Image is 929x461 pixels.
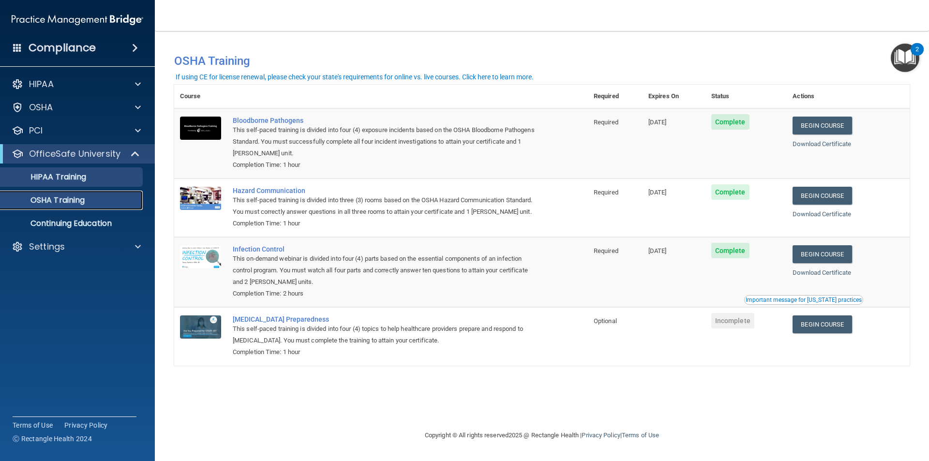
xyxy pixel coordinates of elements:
span: Complete [711,114,749,130]
a: Download Certificate [793,210,851,218]
a: Begin Course [793,315,852,333]
div: This self-paced training is divided into four (4) topics to help healthcare providers prepare and... [233,323,539,346]
span: [DATE] [648,119,667,126]
p: OSHA Training [6,195,85,205]
th: Expires On [643,85,705,108]
a: Begin Course [793,187,852,205]
a: OfficeSafe University [12,148,140,160]
div: This self-paced training is divided into four (4) exposure incidents based on the OSHA Bloodborne... [233,124,539,159]
a: Terms of Use [13,420,53,430]
a: HIPAA [12,78,141,90]
button: Open Resource Center, 2 new notifications [891,44,919,72]
a: Privacy Policy [64,420,108,430]
a: Download Certificate [793,269,851,276]
th: Required [588,85,643,108]
span: Required [594,189,618,196]
a: Infection Control [233,245,539,253]
div: Completion Time: 1 hour [233,346,539,358]
p: HIPAA Training [6,172,86,182]
a: Begin Course [793,245,852,263]
a: Download Certificate [793,140,851,148]
a: Begin Course [793,117,852,134]
p: PCI [29,125,43,136]
th: Course [174,85,227,108]
button: If using CE for license renewal, please check your state's requirements for online vs. live cours... [174,72,535,82]
div: Completion Time: 1 hour [233,159,539,171]
th: Status [705,85,787,108]
span: Complete [711,184,749,200]
span: Required [594,119,618,126]
a: OSHA [12,102,141,113]
th: Actions [787,85,910,108]
span: [DATE] [648,189,667,196]
div: This self-paced training is divided into three (3) rooms based on the OSHA Hazard Communication S... [233,194,539,218]
span: Required [594,247,618,254]
div: Important message for [US_STATE] practices [746,297,862,303]
p: OSHA [29,102,53,113]
a: Terms of Use [622,431,659,439]
h4: OSHA Training [174,54,910,68]
div: Completion Time: 1 hour [233,218,539,229]
a: Bloodborne Pathogens [233,117,539,124]
a: Hazard Communication [233,187,539,194]
div: If using CE for license renewal, please check your state's requirements for online vs. live cours... [176,74,534,80]
div: Copyright © All rights reserved 2025 @ Rectangle Health | | [365,420,719,451]
span: [DATE] [648,247,667,254]
img: PMB logo [12,10,143,30]
a: PCI [12,125,141,136]
span: Incomplete [711,313,754,328]
div: Completion Time: 2 hours [233,288,539,299]
a: Settings [12,241,141,253]
p: Continuing Education [6,219,138,228]
a: Privacy Policy [582,431,620,439]
div: This on-demand webinar is divided into four (4) parts based on the essential components of an inf... [233,253,539,288]
p: OfficeSafe University [29,148,120,160]
span: Complete [711,243,749,258]
p: HIPAA [29,78,54,90]
a: [MEDICAL_DATA] Preparedness [233,315,539,323]
button: Read this if you are a dental practitioner in the state of CA [744,295,863,305]
span: Ⓒ Rectangle Health 2024 [13,434,92,444]
div: 2 [915,49,919,62]
span: Optional [594,317,617,325]
p: Settings [29,241,65,253]
h4: Compliance [29,41,96,55]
